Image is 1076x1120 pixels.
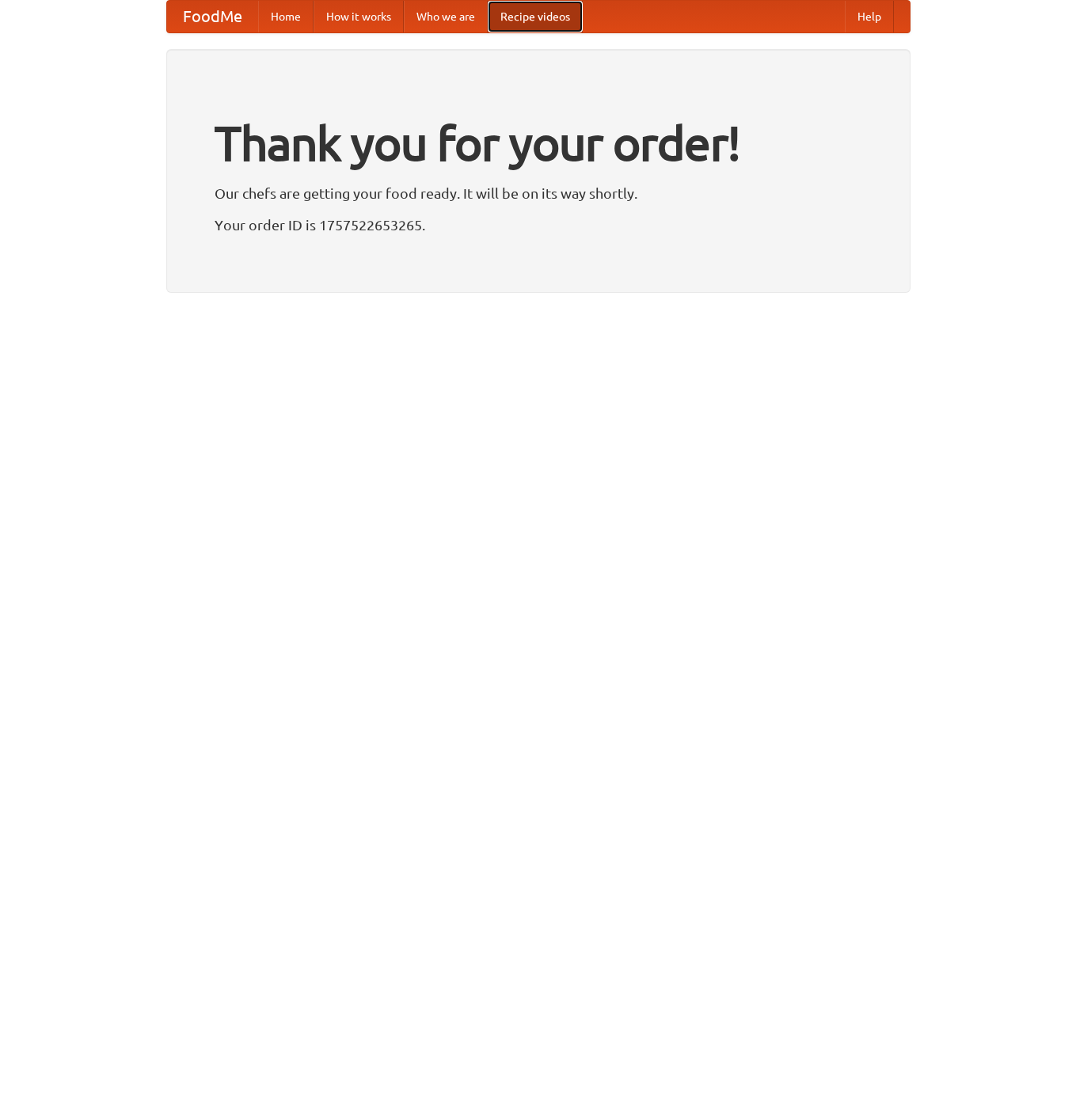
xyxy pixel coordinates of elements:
[404,1,488,32] a: Who we are
[314,1,404,32] a: How it works
[215,181,862,205] p: Our chefs are getting your food ready. It will be on its way shortly.
[258,1,314,32] a: Home
[215,213,862,237] p: Your order ID is 1757522653265.
[845,1,894,32] a: Help
[488,1,583,32] a: Recipe videos
[215,105,862,181] h1: Thank you for your order!
[167,1,258,32] a: FoodMe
